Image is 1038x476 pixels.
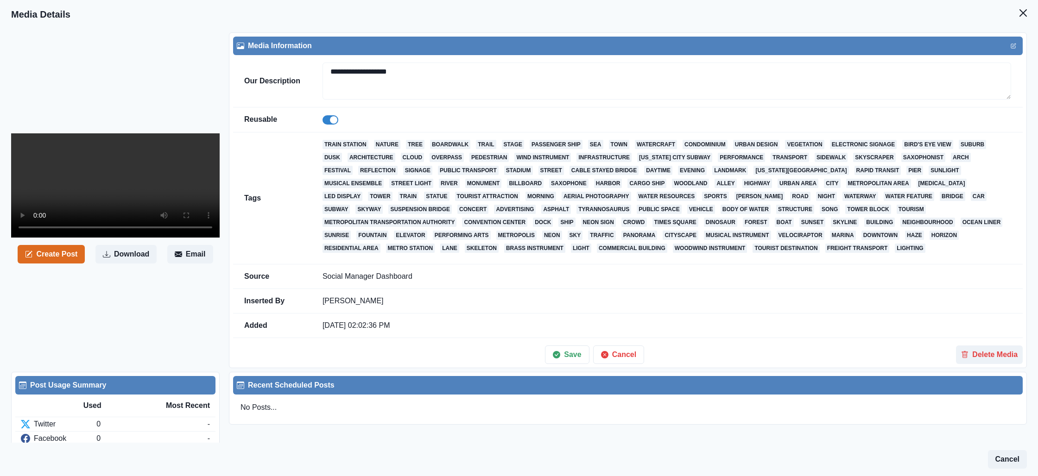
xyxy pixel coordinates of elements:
div: Most Recent [146,400,210,411]
a: vegetation [785,140,824,149]
button: Cancel [988,450,1027,469]
a: concert [457,205,488,214]
a: woodwind instrument [673,244,747,253]
a: metropolitan area [846,179,911,188]
a: tyrannosaurus [576,205,631,214]
a: cityscape [663,231,698,240]
a: skyline [831,218,859,227]
a: subway [323,205,350,214]
td: Inserted By [233,288,311,313]
a: night [816,192,837,201]
a: metropolitan transportation authority [323,218,457,227]
a: nature [374,140,400,149]
a: [US_STATE][GEOGRAPHIC_DATA] [753,166,848,175]
a: skyway [355,205,383,214]
a: metro station [386,244,435,253]
a: led display [323,192,362,201]
a: boat [775,218,794,227]
a: dusk [323,153,342,162]
a: city [824,179,840,188]
a: body of water [721,205,771,214]
a: morning [525,192,556,201]
a: condominium [683,140,728,149]
a: ocean liner [961,218,1003,227]
div: Media Information [237,40,1019,51]
a: light [571,244,591,253]
div: Post Usage Summary [19,380,212,391]
a: tourism [897,205,926,214]
td: Source [233,264,311,288]
a: suburb [959,140,986,149]
a: electronic signage [830,140,897,149]
a: cloud [401,153,424,162]
a: cable stayed bridge [570,166,639,175]
a: skeleton [465,244,499,253]
a: lane [440,244,459,253]
a: structure [776,205,814,214]
td: Tags [233,132,311,264]
a: saxophonist [901,153,945,162]
a: road [790,192,810,201]
a: aerial photography [562,192,631,201]
a: sunrise [323,231,351,240]
a: transport [771,153,809,162]
a: horizon [930,231,959,240]
a: suspension bridge [388,205,452,214]
button: Save [545,345,589,364]
div: Facebook [21,433,96,444]
a: freight transport [825,244,890,253]
a: performance [718,153,765,162]
a: cargo ship [627,179,666,188]
a: tourist destination [753,244,819,253]
div: Twitter [21,419,96,430]
a: public space [637,205,681,214]
div: Recent Scheduled Posts [237,380,1019,391]
a: fountain [356,231,388,240]
div: 0 [96,419,207,430]
a: dinosaur [704,218,737,227]
td: Added [233,313,311,338]
a: waterway [842,192,878,201]
a: vehicle [687,205,715,214]
a: skyscraper [853,153,895,162]
a: metropolis [496,231,537,240]
a: neon sign [581,218,616,227]
a: pedestrian [469,153,509,162]
a: marina [830,231,856,240]
a: traffic [588,231,615,240]
a: building [864,218,895,227]
a: tower block [845,205,891,214]
a: Download [95,245,157,263]
button: Delete Media [956,345,1023,364]
p: Social Manager Dashboard [323,272,1012,281]
a: downtown [861,231,899,240]
a: public transport [438,166,499,175]
a: ship [558,218,575,227]
button: Edit [1008,40,1019,51]
button: Create Post [18,245,85,263]
a: billboard [507,179,544,188]
a: evening [678,166,707,175]
a: bird's eye view [902,140,953,149]
td: Our Description [233,55,311,107]
a: infrastructure [576,153,632,162]
a: forest [743,218,769,227]
a: sidewalk [815,153,848,162]
a: times square [652,218,698,227]
a: water feature [884,192,935,201]
a: woodland [672,179,709,188]
a: trail [476,140,496,149]
div: - [208,433,210,444]
a: musical ensemble [323,179,384,188]
a: tower [368,192,392,201]
a: [PERSON_NAME] [323,297,384,305]
a: sunlight [929,166,961,175]
a: panorama [621,231,658,240]
a: town [609,140,629,149]
button: Cancel [593,345,644,364]
a: rapid transit [854,166,901,175]
a: highway [742,179,772,188]
a: architecture [348,153,395,162]
a: stadium [504,166,533,175]
a: alley [715,179,736,188]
